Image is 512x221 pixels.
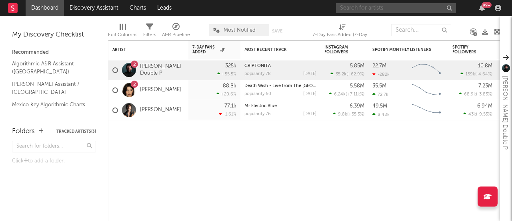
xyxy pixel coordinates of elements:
div: 5.85M [350,63,364,69]
span: Most Notified [224,28,256,33]
span: 7-Day Fans Added [192,45,218,55]
div: popularity: 78 [244,72,271,76]
input: Search for folders... [12,141,96,152]
div: [PERSON_NAME] Double P [500,76,510,150]
div: CRIPTONITA [244,64,316,68]
span: +55.3 % [348,112,363,117]
div: [DATE] [303,112,316,116]
a: Death Wish - Live from The [GEOGRAPHIC_DATA] [244,84,348,88]
span: 9.8k [338,112,347,117]
div: [DATE] [303,92,316,96]
div: Edit Columns [108,30,137,40]
div: Filters [143,30,156,40]
div: [DATE] [303,72,316,76]
div: 22.7M [372,63,386,69]
div: Edit Columns [108,20,137,43]
div: +55.5 % [217,71,236,77]
div: 7-Day Fans Added (7-Day Fans Added) [312,20,372,43]
a: [PERSON_NAME] [140,87,181,93]
span: 159k [466,72,475,77]
div: A&R Pipeline [162,20,190,43]
div: Filters [143,20,156,43]
div: ( ) [463,112,492,117]
span: 35.2k [336,72,346,77]
span: +62.9 % [348,72,363,77]
div: Mr Electric Blue [244,104,316,108]
div: A&R Pipeline [162,30,190,40]
div: ( ) [330,71,364,77]
div: popularity: 60 [244,92,271,96]
div: -282k [372,72,390,77]
div: ( ) [459,91,492,97]
div: 6.39M [350,103,364,109]
div: -1.61 % [219,112,236,117]
div: 35.5M [372,83,386,89]
svg: Chart title [408,80,444,100]
div: Spotify Monthly Listeners [372,47,432,52]
div: 99 + [482,2,492,8]
input: Search for artists [336,3,456,13]
span: 6.24k [334,92,346,97]
svg: Chart title [408,60,444,80]
div: Death Wish - Live from The O2 Arena [244,84,316,88]
button: Tracked Artists(3) [56,130,96,134]
div: ( ) [329,91,364,97]
div: 5.58M [350,83,364,89]
input: Search... [391,24,451,36]
span: 43k [468,112,476,117]
div: My Discovery Checklist [12,30,96,40]
div: Artist [112,47,172,52]
div: Folders [12,127,35,136]
div: 325k [225,63,236,69]
div: ( ) [460,71,492,77]
div: Most Recent Track [244,47,304,52]
div: Recommended [12,48,96,57]
span: 68.9k [464,92,476,97]
div: 7-Day Fans Added (7-Day Fans Added) [312,30,372,40]
a: CRIPTONITA [244,64,271,68]
div: 88.8k [223,83,236,89]
a: Mexico Key Algorithmic Charts [12,100,88,109]
div: 10.8M [478,63,492,69]
div: Instagram Followers [324,45,352,55]
span: -9.53 % [477,112,491,117]
div: ( ) [333,112,364,117]
span: +7.11k % [347,92,363,97]
a: [PERSON_NAME] Double P [140,63,184,77]
div: 49.5M [372,103,387,109]
a: [PERSON_NAME] Assistant / [GEOGRAPHIC_DATA] [12,80,88,96]
button: 99+ [479,5,485,11]
div: 8.48k [372,112,390,117]
div: popularity: 76 [244,112,271,116]
button: Save [272,29,282,33]
div: 77.1k [224,103,236,109]
div: 72.7k [372,92,388,97]
div: Spotify Followers [452,45,480,55]
svg: Chart title [408,100,444,120]
div: Click to add a folder. [12,156,96,166]
span: -4.64 % [476,72,491,77]
div: 6.94M [477,103,492,109]
a: [PERSON_NAME] [140,107,181,114]
a: Algorithmic A&R Assistant ([GEOGRAPHIC_DATA]) [12,59,88,76]
a: Mr Electric Blue [244,104,277,108]
div: +20.6 % [216,91,236,97]
span: -3.83 % [477,92,491,97]
div: 7.23M [478,83,492,89]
